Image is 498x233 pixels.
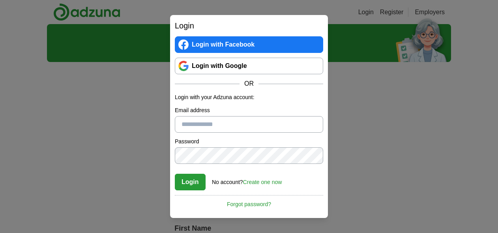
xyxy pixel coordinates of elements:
a: Login with Google [175,58,323,74]
label: Email address [175,106,323,115]
label: Password [175,137,323,146]
a: Create one now [243,179,282,185]
p: Login with your Adzuna account: [175,93,323,101]
span: OR [240,79,258,88]
a: Forgot password? [175,195,323,209]
button: Login [175,174,206,190]
div: No account? [212,173,282,186]
a: Login with Facebook [175,36,323,53]
h2: Login [175,20,323,32]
